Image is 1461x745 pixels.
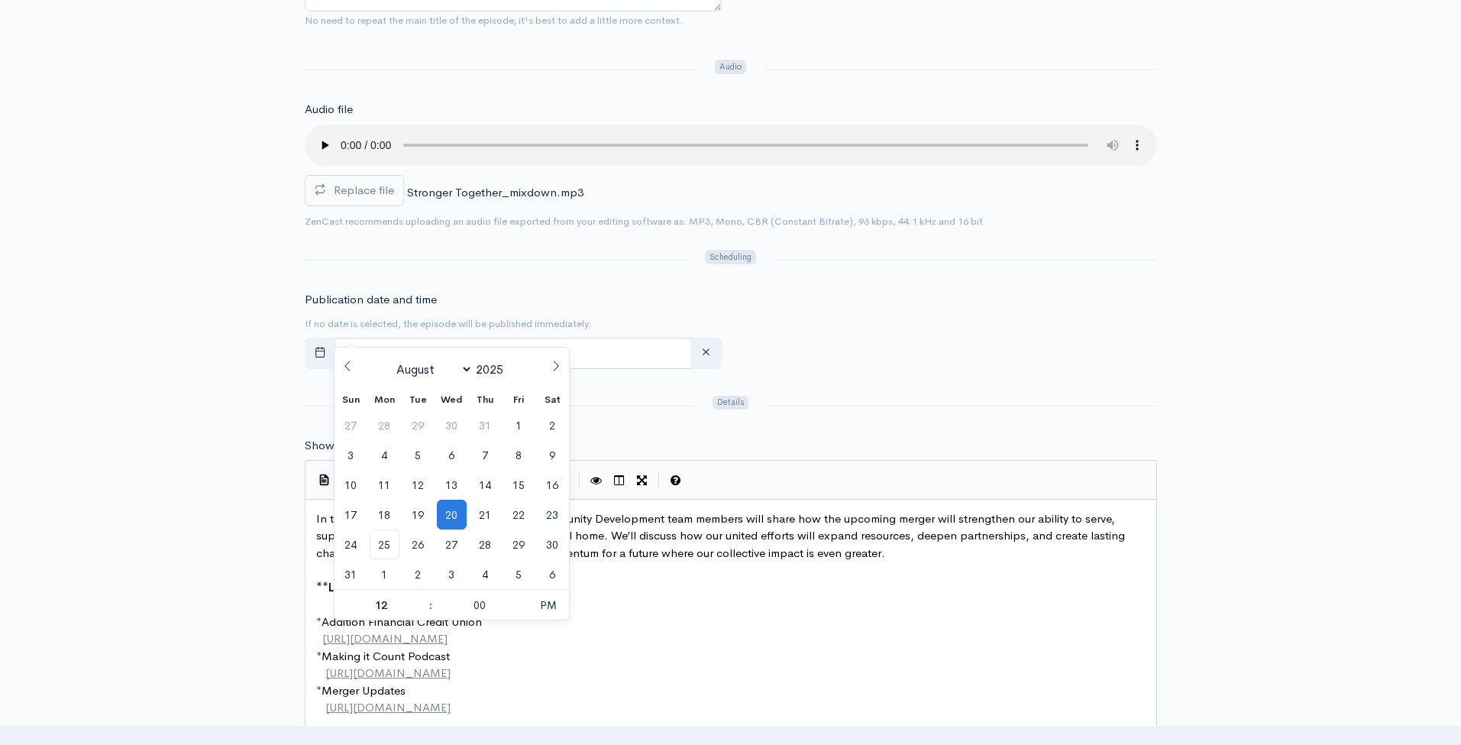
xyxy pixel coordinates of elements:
span: July 31, 2025 [470,410,500,440]
span: August 6, 2025 [437,440,467,470]
span: August 15, 2025 [504,470,534,500]
span: Wed [435,395,468,405]
span: July 29, 2025 [403,410,433,440]
span: Thu [468,395,502,405]
select: Month [389,361,473,378]
span: Scheduling [705,250,755,264]
span: August 12, 2025 [403,470,433,500]
span: September 6, 2025 [538,559,567,589]
span: Stronger Together_mixdown.mp3 [407,185,583,199]
span: Fri [502,395,535,405]
i: | [579,472,580,490]
input: Minute [433,590,527,620]
span: August 11, 2025 [370,470,399,500]
button: Toggle Side by Side [608,469,631,492]
label: Audio file [305,101,353,118]
span: August 3, 2025 [336,440,366,470]
i: | [658,472,660,490]
span: Sun [335,395,368,405]
span: August 10, 2025 [336,470,366,500]
span: August 7, 2025 [470,440,500,470]
span: August 18, 2025 [370,500,399,530]
span: [URL][DOMAIN_NAME] [325,666,451,680]
span: Sat [535,395,569,405]
span: August 9, 2025 [538,440,567,470]
span: August 2, 2025 [538,410,567,440]
span: [URL][DOMAIN_NAME] [322,631,448,646]
span: August 29, 2025 [504,530,534,559]
button: Toggle Preview [585,469,608,492]
span: Details [713,396,748,410]
span: Links mentioned in this episode: [328,580,506,594]
input: Hour [335,590,428,620]
span: August 19, 2025 [403,500,433,530]
span: Making it Count Podcast [322,649,450,663]
span: Merger Updates [322,683,406,698]
span: In this roundtable-style conversation, our Community Development team members will share how the ... [316,511,1128,560]
span: August 13, 2025 [437,470,467,500]
span: [URL][DOMAIN_NAME] [325,700,451,714]
span: August 21, 2025 [470,500,500,530]
span: September 3, 2025 [437,559,467,589]
span: July 27, 2025 [336,410,366,440]
span: September 4, 2025 [470,559,500,589]
label: Show notes [305,437,367,455]
button: clear [690,338,722,369]
button: toggle [305,338,336,369]
span: August 20, 2025 [437,500,467,530]
span: Click to toggle [527,590,569,620]
span: August 25, 2025 [370,530,399,559]
span: August 28, 2025 [470,530,500,559]
button: Markdown Guide [664,469,687,492]
span: August 26, 2025 [403,530,433,559]
span: August 22, 2025 [504,500,534,530]
span: Mon [367,395,401,405]
span: July 28, 2025 [370,410,399,440]
span: August 17, 2025 [336,500,366,530]
span: August 27, 2025 [437,530,467,559]
span: August 14, 2025 [470,470,500,500]
small: No need to repeat the main title of the episode, it's best to add a little more context. [305,14,683,27]
small: If no date is selected, the episode will be published immediately. [305,317,591,330]
span: August 1, 2025 [504,410,534,440]
span: August 31, 2025 [336,559,366,589]
button: Toggle Fullscreen [631,469,654,492]
span: August 24, 2025 [336,530,366,559]
label: Publication date and time [305,291,437,309]
span: July 30, 2025 [437,410,467,440]
span: September 2, 2025 [403,559,433,589]
span: Tue [401,395,435,405]
span: August 23, 2025 [538,500,567,530]
span: September 5, 2025 [504,559,534,589]
span: Audio [715,60,746,74]
span: August 8, 2025 [504,440,534,470]
button: Insert Show Notes Template [313,468,336,491]
span: Replace file [334,183,394,197]
input: Year [473,361,514,377]
small: ZenCast recommends uploading an audio file exported from your editing software as: MP3, Mono, CBR... [305,215,983,228]
span: August 4, 2025 [370,440,399,470]
span: August 30, 2025 [538,530,567,559]
span: August 5, 2025 [403,440,433,470]
span: August 16, 2025 [538,470,567,500]
span: Addition Financial Credit Union [322,614,482,629]
span: September 1, 2025 [370,559,399,589]
span: : [428,590,433,620]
